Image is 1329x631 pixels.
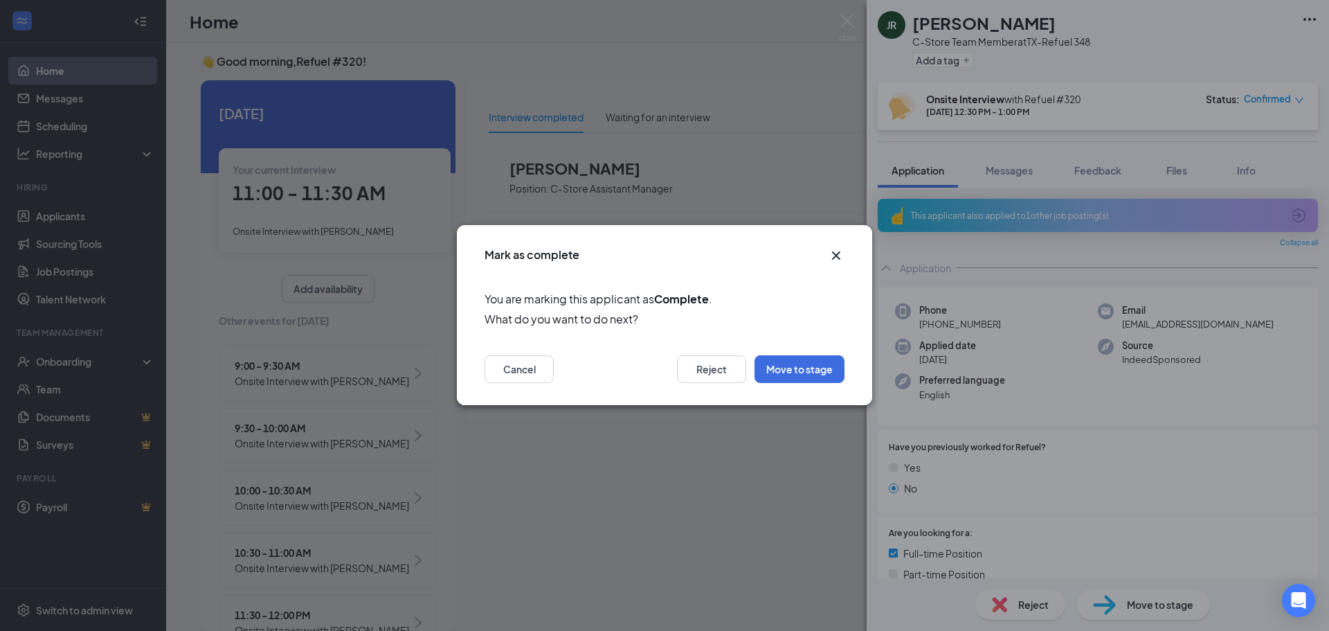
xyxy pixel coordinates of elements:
[485,247,579,263] h3: Mark as complete
[485,290,844,308] span: You are marking this applicant as .
[485,311,844,328] span: What do you want to do next?
[677,356,746,384] button: Reject
[754,356,844,384] button: Move to stage
[485,356,554,384] button: Cancel
[654,292,709,306] b: Complete
[1282,584,1315,617] div: Open Intercom Messenger
[828,247,844,264] svg: Cross
[828,247,844,264] button: Close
